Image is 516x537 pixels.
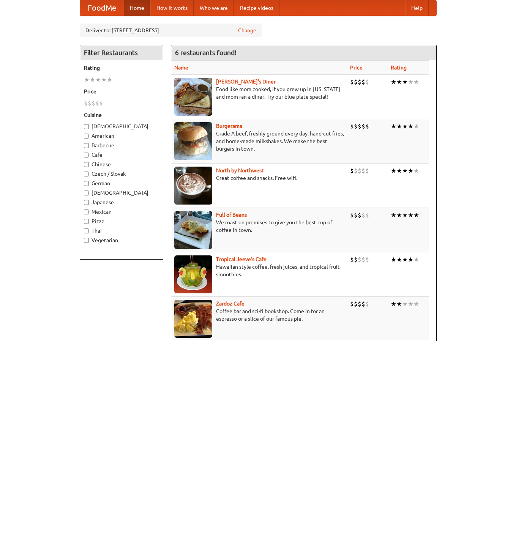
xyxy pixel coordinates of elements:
[396,300,402,308] li: ★
[402,122,408,131] li: ★
[88,99,92,107] li: $
[396,78,402,86] li: ★
[354,122,358,131] li: $
[90,76,95,84] li: ★
[354,300,358,308] li: $
[174,85,344,101] p: Food like mom cooked, if you grew up in [US_STATE] and mom ran a diner. Try our blue plate special!
[174,263,344,278] p: Hawaiian style coffee, fresh juices, and tropical fruit smoothies.
[84,143,89,148] input: Barbecue
[238,27,256,34] a: Change
[391,122,396,131] li: ★
[84,189,159,197] label: [DEMOGRAPHIC_DATA]
[402,211,408,219] li: ★
[174,307,344,323] p: Coffee bar and sci-fi bookshop. Come in for an espresso or a slice of our famous pie.
[216,212,247,218] a: Full of Beans
[216,167,264,173] b: North by Northwest
[84,228,89,233] input: Thai
[358,255,361,264] li: $
[92,99,95,107] li: $
[101,76,107,84] li: ★
[391,300,396,308] li: ★
[80,45,163,60] h4: Filter Restaurants
[84,208,159,216] label: Mexican
[413,78,419,86] li: ★
[391,78,396,86] li: ★
[84,153,89,157] input: Cafe
[350,122,354,131] li: $
[358,167,361,175] li: $
[84,180,159,187] label: German
[413,300,419,308] li: ★
[402,78,408,86] li: ★
[413,211,419,219] li: ★
[234,0,279,16] a: Recipe videos
[402,167,408,175] li: ★
[391,255,396,264] li: ★
[365,78,369,86] li: $
[413,167,419,175] li: ★
[124,0,150,16] a: Home
[107,76,112,84] li: ★
[354,78,358,86] li: $
[413,255,419,264] li: ★
[354,167,358,175] li: $
[84,111,159,119] h5: Cuisine
[150,0,194,16] a: How it works
[350,78,354,86] li: $
[216,79,276,85] b: [PERSON_NAME]'s Diner
[84,88,159,95] h5: Price
[84,227,159,235] label: Thai
[84,219,89,224] input: Pizza
[174,65,188,71] a: Name
[365,255,369,264] li: $
[413,122,419,131] li: ★
[361,300,365,308] li: $
[354,255,358,264] li: $
[350,211,354,219] li: $
[361,255,365,264] li: $
[391,167,396,175] li: ★
[84,64,159,72] h5: Rating
[84,151,159,159] label: Cafe
[174,255,212,293] img: jeeves.jpg
[361,122,365,131] li: $
[84,172,89,176] input: Czech / Slovak
[99,99,103,107] li: $
[361,78,365,86] li: $
[174,122,212,160] img: burgerama.jpg
[216,256,267,262] a: Tropical Jeeve's Cafe
[405,0,429,16] a: Help
[174,167,212,205] img: north.jpg
[350,300,354,308] li: $
[84,134,89,139] input: American
[402,255,408,264] li: ★
[84,236,159,244] label: Vegetarian
[408,255,413,264] li: ★
[80,0,124,16] a: FoodMe
[84,198,159,206] label: Japanese
[84,200,89,205] input: Japanese
[361,211,365,219] li: $
[354,211,358,219] li: $
[216,123,242,129] a: Burgerama
[174,211,212,249] img: beans.jpg
[408,122,413,131] li: ★
[358,300,361,308] li: $
[216,301,245,307] b: Zardoz Cafe
[358,211,361,219] li: $
[84,132,159,140] label: American
[95,99,99,107] li: $
[396,211,402,219] li: ★
[365,167,369,175] li: $
[174,300,212,338] img: zardoz.jpg
[361,167,365,175] li: $
[84,238,89,243] input: Vegetarian
[84,217,159,225] label: Pizza
[350,65,363,71] a: Price
[174,130,344,153] p: Grade A beef, freshly ground every day, hand-cut fries, and home-made milkshakes. We make the bes...
[84,123,159,130] label: [DEMOGRAPHIC_DATA]
[408,78,413,86] li: ★
[396,122,402,131] li: ★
